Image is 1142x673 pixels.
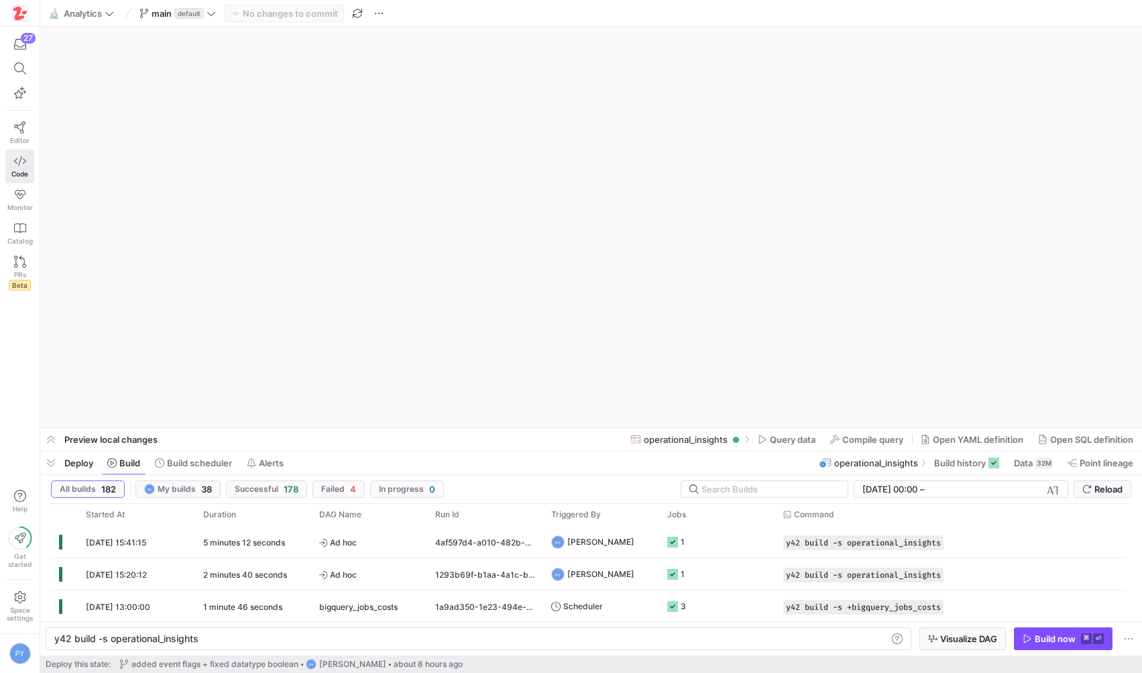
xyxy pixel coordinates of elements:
[667,510,686,519] span: Jobs
[101,484,116,495] span: 182
[567,558,634,590] span: [PERSON_NAME]
[51,558,1126,590] div: Press SPACE to select this row.
[842,434,903,445] span: Compile query
[1094,484,1123,495] span: Reload
[770,434,815,445] span: Query data
[8,552,32,568] span: Get started
[235,484,278,494] span: Successful
[567,526,634,558] span: [PERSON_NAME]
[101,452,146,474] button: Build
[321,484,345,494] span: Failed
[51,480,125,498] button: All builds182
[203,570,287,580] y42-duration: 2 minutes 40 seconds
[834,458,918,468] span: operational_insights
[319,510,361,519] span: DAG Name
[203,602,282,612] y42-duration: 1 minute 46 seconds
[319,527,419,558] span: Ad hoc
[259,458,284,468] span: Alerts
[681,558,685,590] div: 1
[5,32,34,56] button: 27
[5,2,34,25] a: https://storage.googleapis.com/y42-prod-data-exchange/images/h4OkG5kwhGXbZ2sFpobXAPbjBGJTZTGe3yEd...
[60,484,96,494] span: All builds
[920,484,925,495] span: –
[379,484,424,494] span: In progress
[701,484,837,495] input: Search Builds
[203,510,236,519] span: Duration
[5,183,34,217] a: Monitor
[312,480,365,498] button: Failed4
[51,526,1126,558] div: Press SPACE to select this row.
[1081,633,1092,644] kbd: ⌘
[551,510,601,519] span: Triggered By
[752,428,821,451] button: Query data
[1080,458,1133,468] span: Point lineage
[5,116,34,150] a: Editor
[149,452,238,474] button: Build scheduler
[241,452,290,474] button: Alerts
[794,510,834,519] span: Command
[46,660,111,669] span: Deploy this state:
[370,480,444,498] button: In progress0
[136,5,219,22] button: maindefault
[350,484,356,495] span: 4
[1062,452,1139,474] button: Point lineage
[915,428,1029,451] button: Open YAML definition
[152,8,172,19] span: main
[551,535,565,549] div: PY
[203,537,285,548] y42-duration: 5 minutes 12 seconds
[1035,633,1076,644] div: Build now
[1050,434,1133,445] span: Open SQL definition
[9,643,31,664] div: PY
[427,558,543,590] div: 1293b69f-b1aa-4a1c-b3d4-5fc64e255779
[551,568,565,581] div: PY
[226,480,307,498] button: Successful178
[5,150,34,183] a: Code
[9,280,31,291] span: Beta
[681,590,686,622] div: 3
[10,136,30,144] span: Editor
[394,660,463,669] span: about 8 hours ago
[934,458,986,468] span: Build history
[86,602,150,612] span: [DATE] 13:00:00
[1035,458,1053,468] div: 32M
[940,633,997,644] span: Visualize DAG
[919,627,1006,650] button: Visualize DAG
[131,660,298,669] span: added event flags + fixed datatype boolean
[174,8,204,19] span: default
[427,590,543,622] div: 1a9ad350-1e23-494e-8678-fac4d5a3b43a
[862,484,917,495] input: Start datetime
[786,570,941,580] span: y42 build -s operational_insights
[429,484,435,495] span: 0
[644,434,728,445] span: operational_insights
[7,237,33,245] span: Catalog
[927,484,1015,495] input: End datetime
[563,590,603,622] span: Scheduler
[7,606,33,622] span: Space settings
[5,484,34,519] button: Help
[144,484,155,495] div: PY
[5,521,34,574] button: Getstarted
[306,659,317,670] div: PY
[284,484,298,495] span: 178
[135,480,221,498] button: PYMy builds38
[5,250,34,296] a: PRsBeta
[5,639,34,668] button: PY
[167,458,232,468] span: Build scheduler
[319,559,419,590] span: Ad hoc
[11,170,28,178] span: Code
[319,660,386,669] span: [PERSON_NAME]
[54,633,198,644] span: y42 build -s operational_insights
[158,484,196,494] span: My builds
[786,603,941,612] span: y42 build -s +bigquery_jobs_costs
[201,484,212,495] span: 38
[1008,452,1059,474] button: Data32M
[1032,428,1139,451] button: Open SQL definition
[1014,627,1112,650] button: Build now⌘⏎
[7,203,33,211] span: Monitor
[119,458,140,468] span: Build
[1014,458,1033,468] span: Data
[64,458,93,468] span: Deploy
[21,33,36,44] div: 27
[86,570,147,580] span: [DATE] 15:20:12
[928,452,1005,474] button: Build history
